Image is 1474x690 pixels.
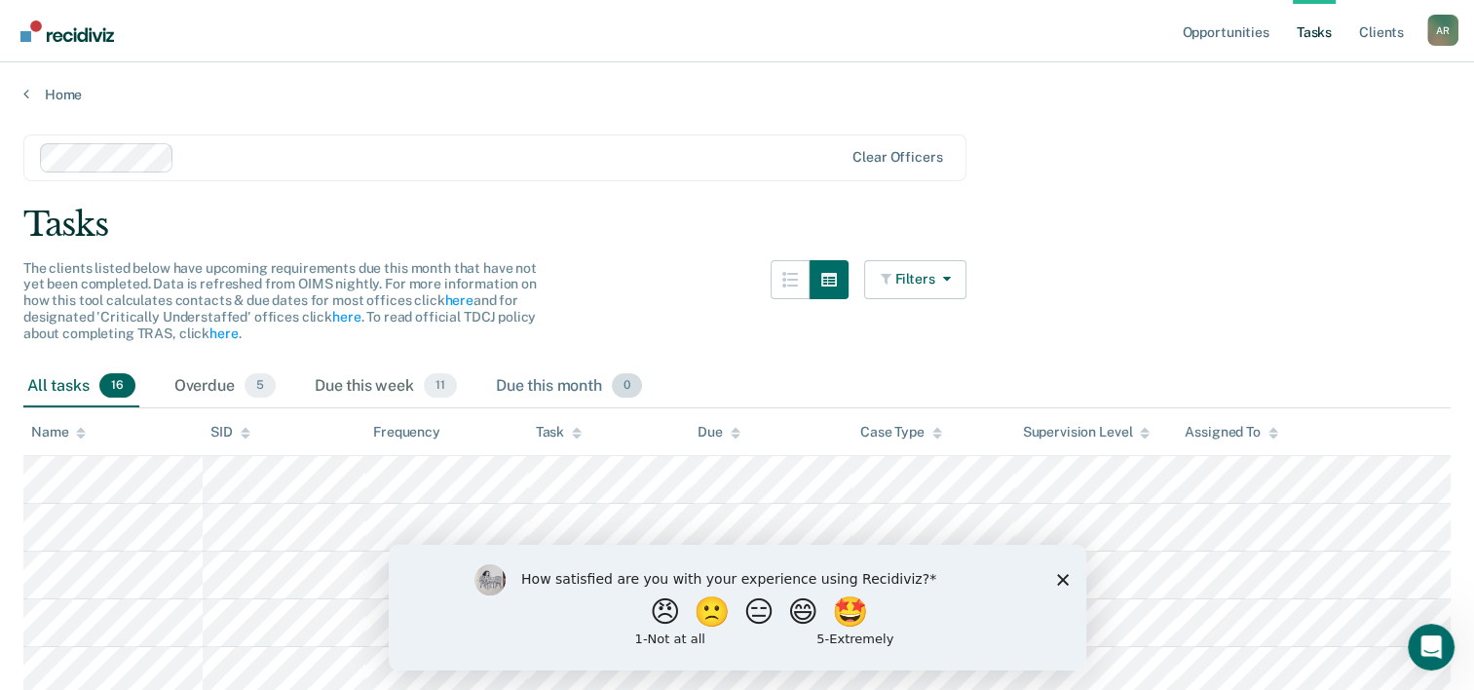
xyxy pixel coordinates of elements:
div: Task [536,424,582,441]
span: 0 [612,373,642,399]
iframe: Intercom live chat [1408,624,1455,671]
span: 5 [245,373,276,399]
a: here [444,292,472,308]
div: Clear officers [852,149,942,166]
div: Due this month0 [492,365,646,408]
div: All tasks16 [23,365,139,408]
button: Filters [864,260,967,299]
span: 11 [424,373,457,399]
div: Supervision Level [1023,424,1151,441]
div: Overdue5 [170,365,280,408]
span: The clients listed below have upcoming requirements due this month that have not yet been complet... [23,260,537,341]
a: here [209,326,238,341]
button: Profile dropdown button [1427,15,1458,46]
img: Recidiviz [20,20,114,42]
div: Due this week11 [311,365,461,408]
a: Home [23,86,1451,103]
div: Due [698,424,740,441]
div: Assigned To [1185,424,1277,441]
div: SID [210,424,250,441]
div: A R [1427,15,1458,46]
iframe: Survey by Kim from Recidiviz [389,545,1086,671]
div: Frequency [373,424,440,441]
a: here [332,309,360,325]
span: 16 [99,373,135,399]
div: Case Type [860,424,942,441]
div: Name [31,424,86,441]
div: Tasks [23,205,1451,245]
